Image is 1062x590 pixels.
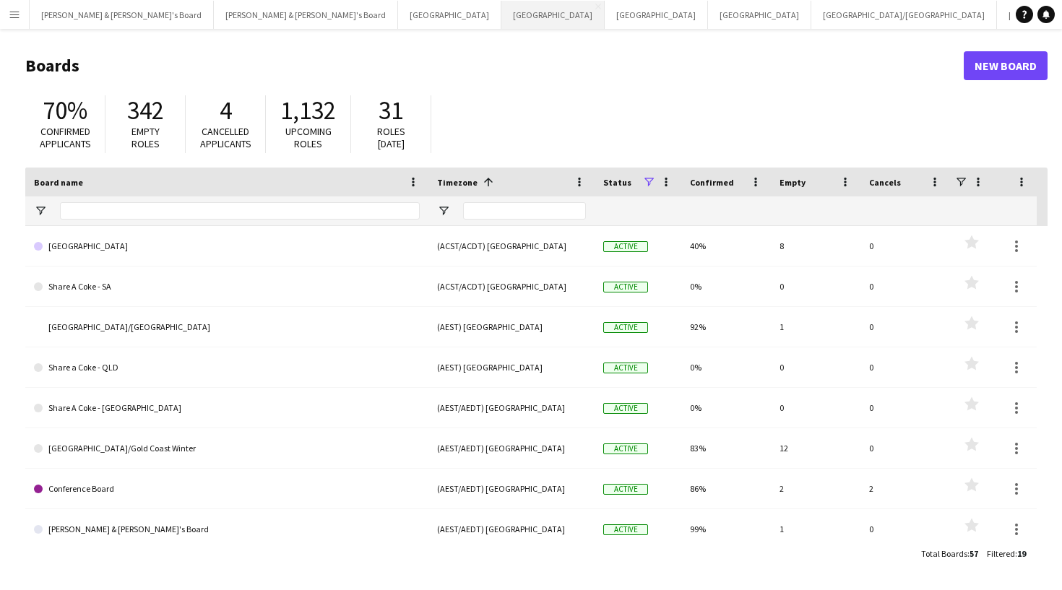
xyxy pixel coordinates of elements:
button: [PERSON_NAME] & [PERSON_NAME]'s Board [30,1,214,29]
div: (ACST/ACDT) [GEOGRAPHIC_DATA] [428,226,595,266]
div: 0% [681,347,771,387]
span: Cancelled applicants [200,125,251,150]
span: Board name [34,177,83,188]
a: Share A Coke - [GEOGRAPHIC_DATA] [34,388,420,428]
div: (ACST/ACDT) [GEOGRAPHIC_DATA] [428,266,595,306]
span: Empty roles [131,125,160,150]
span: Timezone [437,177,478,188]
button: Open Filter Menu [437,204,450,217]
div: 0 [771,266,860,306]
span: Confirmed applicants [40,125,91,150]
button: [PERSON_NAME] & [PERSON_NAME]'s Board [214,1,398,29]
div: 0 [860,226,950,266]
div: 12 [771,428,860,468]
div: (AEST/AEDT) [GEOGRAPHIC_DATA] [428,469,595,508]
span: 19 [1017,548,1026,559]
div: 0 [860,307,950,347]
a: [GEOGRAPHIC_DATA]/[GEOGRAPHIC_DATA] [34,307,420,347]
div: (AEST/AEDT) [GEOGRAPHIC_DATA] [428,428,595,468]
a: Share A Coke - SA [34,266,420,307]
span: Upcoming roles [285,125,332,150]
span: 1,132 [280,95,336,126]
div: : [987,539,1026,568]
div: (AEST) [GEOGRAPHIC_DATA] [428,347,595,387]
div: 0 [860,347,950,387]
a: [PERSON_NAME] & [PERSON_NAME]'s Board [34,509,420,550]
span: Filtered [987,548,1015,559]
span: Active [603,241,648,252]
span: 70% [43,95,87,126]
input: Board name Filter Input [60,202,420,220]
div: 0 [771,347,860,387]
span: Active [603,443,648,454]
a: Conference Board [34,469,420,509]
button: Open Filter Menu [34,204,47,217]
div: 0 [860,509,950,549]
div: (AEST) [GEOGRAPHIC_DATA] [428,307,595,347]
a: New Board [964,51,1048,80]
button: [GEOGRAPHIC_DATA]/[GEOGRAPHIC_DATA] [811,1,997,29]
div: 1 [771,307,860,347]
button: [GEOGRAPHIC_DATA] [708,1,811,29]
span: Active [603,403,648,414]
div: 1 [771,509,860,549]
div: (AEST/AEDT) [GEOGRAPHIC_DATA] [428,509,595,549]
span: Active [603,484,648,495]
a: [GEOGRAPHIC_DATA] [34,226,420,266]
div: 0% [681,388,771,428]
span: 342 [127,95,164,126]
div: 0% [681,266,771,306]
h1: Boards [25,55,964,77]
div: 83% [681,428,771,468]
a: Share a Coke - QLD [34,347,420,388]
span: 4 [220,95,232,126]
button: [GEOGRAPHIC_DATA] [605,1,708,29]
button: [GEOGRAPHIC_DATA] [501,1,605,29]
span: Active [603,524,648,535]
div: 92% [681,307,771,347]
span: 57 [970,548,978,559]
div: 99% [681,509,771,549]
div: 0 [860,388,950,428]
div: : [921,539,978,568]
div: (AEST/AEDT) [GEOGRAPHIC_DATA] [428,388,595,428]
input: Timezone Filter Input [463,202,586,220]
div: 8 [771,226,860,266]
span: Active [603,282,648,292]
span: Roles [DATE] [377,125,405,150]
span: Active [603,363,648,373]
a: [GEOGRAPHIC_DATA]/Gold Coast Winter [34,428,420,469]
span: Status [603,177,631,188]
span: Active [603,322,648,333]
div: 0 [860,266,950,306]
span: 31 [379,95,403,126]
div: 0 [771,388,860,428]
div: 2 [771,469,860,508]
span: Cancels [869,177,901,188]
div: 40% [681,226,771,266]
div: 2 [860,469,950,508]
span: Confirmed [690,177,734,188]
div: 86% [681,469,771,508]
span: Empty [780,177,806,188]
button: [GEOGRAPHIC_DATA] [398,1,501,29]
span: Total Boards [921,548,967,559]
div: 0 [860,428,950,468]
